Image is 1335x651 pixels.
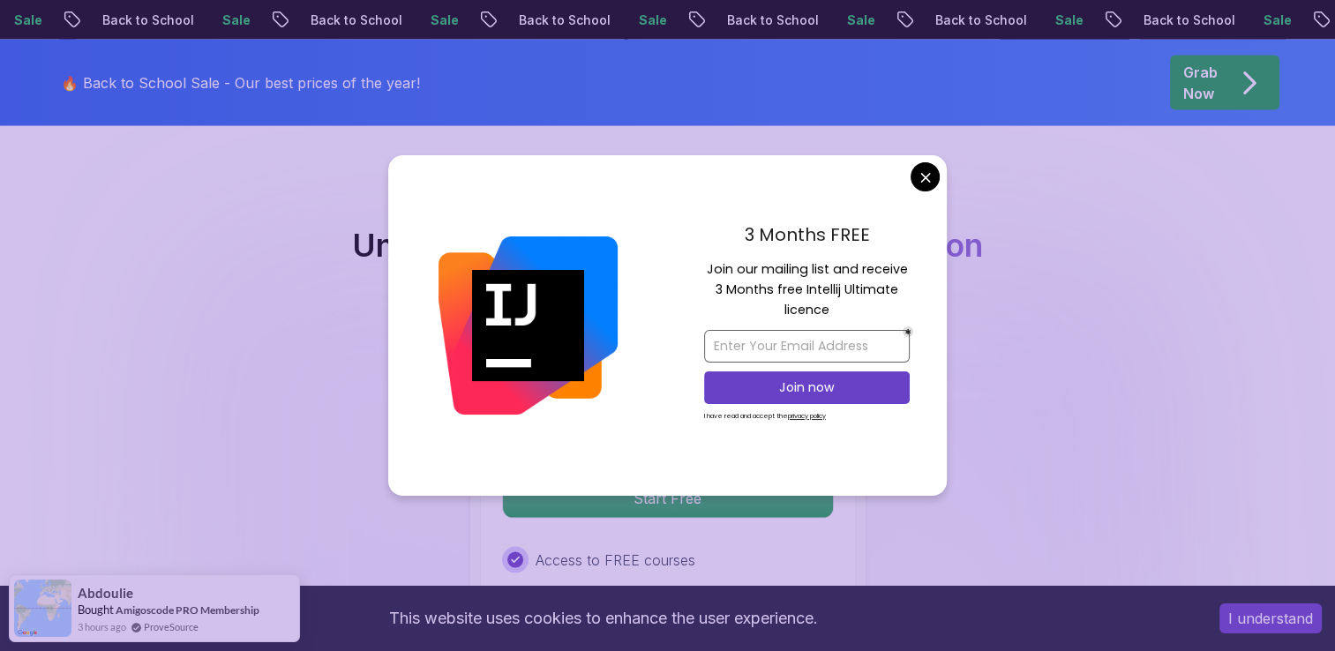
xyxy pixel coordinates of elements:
p: Back to School [87,11,207,29]
button: Accept cookies [1219,603,1322,633]
p: Grab Now [1183,62,1218,104]
button: Start Free [502,478,834,519]
div: This website uses cookies to enhance the user experience. [13,599,1193,638]
span: Bought [78,602,114,617]
p: Sale [832,11,889,29]
p: Start Free [503,479,833,518]
p: Sale [416,11,472,29]
p: Back to School [712,11,832,29]
p: Back to School [296,11,416,29]
p: Sale [1249,11,1305,29]
p: Access to FREE courses [536,550,695,571]
p: Back to School [1129,11,1249,29]
a: Start Free [502,490,834,507]
img: provesource social proof notification image [14,580,71,637]
p: Back to School [920,11,1040,29]
span: 3 hours ago [78,619,126,634]
h2: Unlimited Learning with [352,228,983,263]
p: 🔥 Back to School Sale - Our best prices of the year! [61,72,420,94]
p: Sale [624,11,680,29]
p: Back to School [504,11,624,29]
a: Amigoscode PRO Membership [116,603,259,617]
span: Abdoulie [78,586,133,601]
a: ProveSource [144,619,199,634]
p: Sale [207,11,264,29]
p: Sale [1040,11,1097,29]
